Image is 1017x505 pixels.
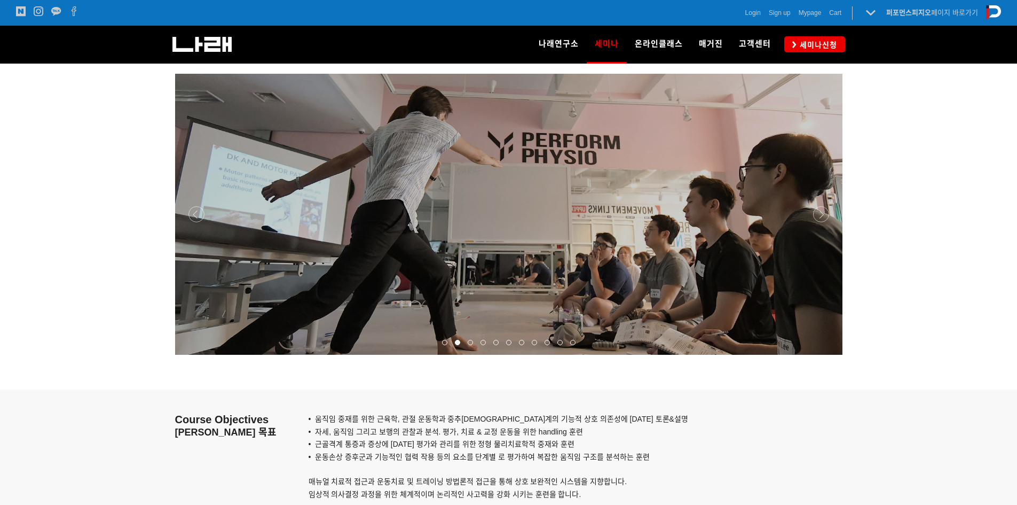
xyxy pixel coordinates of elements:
a: Cart [829,7,841,18]
span: Course Objectives [175,414,269,425]
a: Login [745,7,761,18]
a: Sign up [769,7,791,18]
span: 세미나 [595,35,619,52]
a: 세미나신청 [784,36,845,52]
span: 온라인클래스 [635,39,683,49]
a: 나래연구소 [531,26,587,63]
span: 임상적 의사결정 과정을 위한 체계적이며 논리적인 사고력을 강화 시키는 훈련을 합니다. [309,490,581,499]
span: • 움직임 중재를 위한 근육학, 관절 운동학과 중추[DEMOGRAPHIC_DATA]계의 기능적 상호 의존성에 [DATE] 토론&설명 [309,415,688,423]
span: 고객센터 [739,39,771,49]
strong: 퍼포먼스피지오 [886,9,931,17]
a: 세미나 [587,26,627,63]
span: 나래연구소 [539,39,579,49]
a: 퍼포먼스피지오페이지 바로가기 [886,9,978,17]
span: • 근골격계 통증과 증상에 [DATE] 평가와 관리를 위한 정형 물리치료학적 중재와 훈련 [309,440,575,448]
a: 매거진 [691,26,731,63]
span: 세미나신청 [797,40,837,50]
span: [PERSON_NAME] 목표 [175,427,277,438]
span: 매뉴얼 치료적 접근과 운동치료 및 트레이닝 방법론적 접근을 통해 상호 보완적인 시스템을 지향합니다. [309,477,627,486]
a: Mypage [799,7,822,18]
a: 온라인클래스 [627,26,691,63]
span: 매거진 [699,39,723,49]
span: • 운동손상 증후군과 기능적인 협력 작용 등의 요소를 단계별 로 평가하여 복잡한 움직임 구조를 분석하는 훈련 [309,453,650,461]
a: 고객센터 [731,26,779,63]
span: • 자세, 움직임 그리고 보행의 관찰과 분석. 평가, 치료 & 교정 운동을 위한 handling 훈련 [309,428,583,436]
